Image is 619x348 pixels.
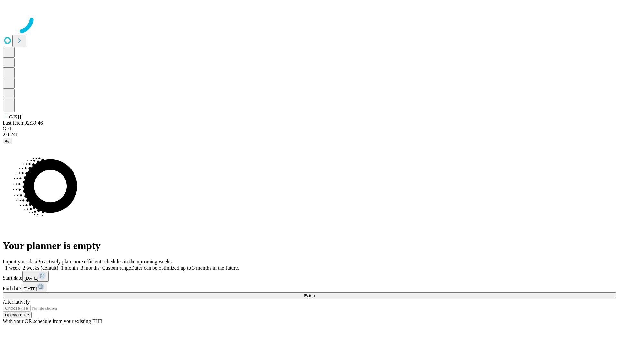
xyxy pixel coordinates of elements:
[131,265,239,271] span: Dates can be optimized up to 3 months in the future.
[3,138,12,144] button: @
[3,292,616,299] button: Fetch
[3,132,616,138] div: 2.0.241
[3,259,37,264] span: Import your data
[9,114,21,120] span: GJSH
[304,293,315,298] span: Fetch
[3,312,32,318] button: Upload a file
[3,318,103,324] span: With your OR schedule from your existing EHR
[3,271,616,282] div: Start date
[3,240,616,252] h1: Your planner is empty
[3,282,616,292] div: End date
[5,139,10,143] span: @
[22,271,49,282] button: [DATE]
[37,259,173,264] span: Proactively plan more efficient schedules in the upcoming weeks.
[21,282,47,292] button: [DATE]
[3,126,616,132] div: GEI
[3,120,43,126] span: Last fetch: 02:39:46
[61,265,78,271] span: 1 month
[81,265,100,271] span: 3 months
[23,286,37,291] span: [DATE]
[5,265,20,271] span: 1 week
[3,299,30,304] span: Alternatively
[23,265,58,271] span: 2 weeks (default)
[102,265,131,271] span: Custom range
[25,276,38,281] span: [DATE]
